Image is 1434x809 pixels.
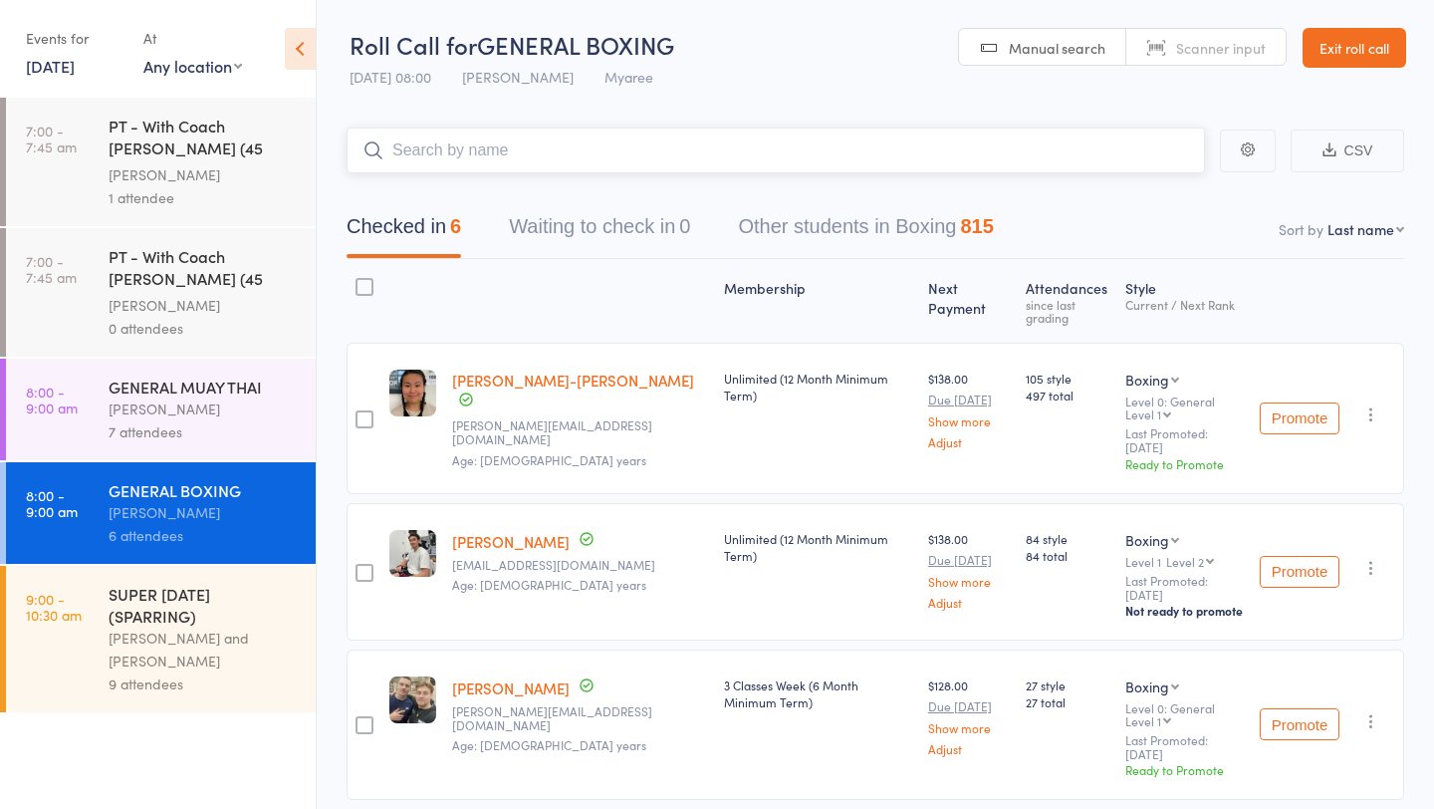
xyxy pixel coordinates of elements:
[350,67,431,87] span: [DATE] 08:00
[347,205,461,258] button: Checked in6
[452,370,694,391] a: [PERSON_NAME]-[PERSON_NAME]
[109,186,299,209] div: 1 attendee
[1166,555,1204,568] div: Level 2
[347,128,1205,173] input: Search by name
[452,531,570,552] a: [PERSON_NAME]
[1125,733,1244,762] small: Last Promoted: [DATE]
[1125,370,1169,390] div: Boxing
[26,591,82,623] time: 9:00 - 10:30 am
[26,22,123,55] div: Events for
[6,566,316,712] a: 9:00 -10:30 amSUPER [DATE] (SPARRING)[PERSON_NAME] and [PERSON_NAME]9 attendees
[389,530,436,577] img: image1733395394.png
[143,55,242,77] div: Any location
[1018,268,1116,334] div: Atten­dances
[350,28,477,61] span: Roll Call for
[679,215,690,237] div: 0
[6,462,316,564] a: 8:00 -9:00 amGENERAL BOXING[PERSON_NAME]6 attendees
[109,317,299,340] div: 0 attendees
[1009,38,1105,58] span: Manual search
[452,576,646,593] span: Age: [DEMOGRAPHIC_DATA] years
[1117,268,1252,334] div: Style
[452,451,646,468] span: Age: [DEMOGRAPHIC_DATA] years
[6,228,316,357] a: 7:00 -7:45 amPT - With Coach [PERSON_NAME] (45 minutes)[PERSON_NAME]0 attendees
[1125,395,1244,420] div: Level 0: General
[109,673,299,695] div: 9 attendees
[109,479,299,501] div: GENERAL BOXING
[738,205,993,258] button: Other students in Boxing815
[1125,455,1244,472] div: Ready to Promote
[26,123,77,154] time: 7:00 - 7:45 am
[1026,298,1108,324] div: since last grading
[1176,38,1266,58] span: Scanner input
[716,268,920,334] div: Membership
[452,704,708,733] small: benjamin.schwarz11@outlook.com
[1125,407,1161,420] div: Level 1
[1026,693,1108,710] span: 27 total
[604,67,653,87] span: Myaree
[928,596,1010,609] a: Adjust
[1026,530,1108,547] span: 84 style
[1260,708,1339,740] button: Promote
[928,393,1010,406] small: Due [DATE]
[1125,530,1169,550] div: Boxing
[109,420,299,443] div: 7 attendees
[1125,555,1244,568] div: Level 1
[724,370,912,404] div: Unlimited (12 Month Minimum Term)
[509,205,690,258] button: Waiting to check in0
[1125,701,1244,727] div: Level 0: General
[109,294,299,317] div: [PERSON_NAME]
[452,736,646,753] span: Age: [DEMOGRAPHIC_DATA] years
[1026,547,1108,564] span: 84 total
[928,414,1010,427] a: Show more
[6,98,316,226] a: 7:00 -7:45 amPT - With Coach [PERSON_NAME] (45 minutes)[PERSON_NAME]1 attendee
[1303,28,1406,68] a: Exit roll call
[1026,676,1108,693] span: 27 style
[1291,130,1404,172] button: CSV
[452,418,708,447] small: lee.khoh@gmail.com
[1026,387,1108,404] span: 497 total
[1125,761,1244,778] div: Ready to Promote
[452,677,570,698] a: [PERSON_NAME]
[928,742,1010,755] a: Adjust
[1327,219,1394,239] div: Last name
[928,676,1010,755] div: $128.00
[109,163,299,186] div: [PERSON_NAME]
[1125,603,1244,619] div: Not ready to promote
[109,627,299,673] div: [PERSON_NAME] and [PERSON_NAME]
[109,398,299,420] div: [PERSON_NAME]
[26,55,75,77] a: [DATE]
[724,530,912,564] div: Unlimited (12 Month Minimum Term)
[389,370,436,416] img: image1661120264.png
[450,215,461,237] div: 6
[1125,426,1244,455] small: Last Promoted: [DATE]
[452,558,708,572] small: jsreid.95@gmail.com
[928,370,1010,448] div: $138.00
[724,676,912,710] div: 3 Classes Week (6 Month Minimum Term)
[920,268,1018,334] div: Next Payment
[1260,556,1339,588] button: Promote
[1125,298,1244,311] div: Current / Next Rank
[1260,403,1339,434] button: Promote
[109,376,299,398] div: GENERAL MUAY THAI
[928,435,1010,448] a: Adjust
[109,245,299,294] div: PT - With Coach [PERSON_NAME] (45 minutes)
[26,487,78,519] time: 8:00 - 9:00 am
[928,530,1010,609] div: $138.00
[26,384,78,415] time: 8:00 - 9:00 am
[1125,676,1169,696] div: Boxing
[477,28,674,61] span: GENERAL BOXING
[1026,370,1108,387] span: 105 style
[26,253,77,285] time: 7:00 - 7:45 am
[928,721,1010,734] a: Show more
[109,501,299,524] div: [PERSON_NAME]
[143,22,242,55] div: At
[462,67,574,87] span: [PERSON_NAME]
[928,699,1010,713] small: Due [DATE]
[109,115,299,163] div: PT - With Coach [PERSON_NAME] (45 minutes)
[960,215,993,237] div: 815
[1125,714,1161,727] div: Level 1
[6,359,316,460] a: 8:00 -9:00 amGENERAL MUAY THAI[PERSON_NAME]7 attendees
[1125,574,1244,603] small: Last Promoted: [DATE]
[109,583,299,627] div: SUPER [DATE] (SPARRING)
[389,676,436,723] img: image1752659945.png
